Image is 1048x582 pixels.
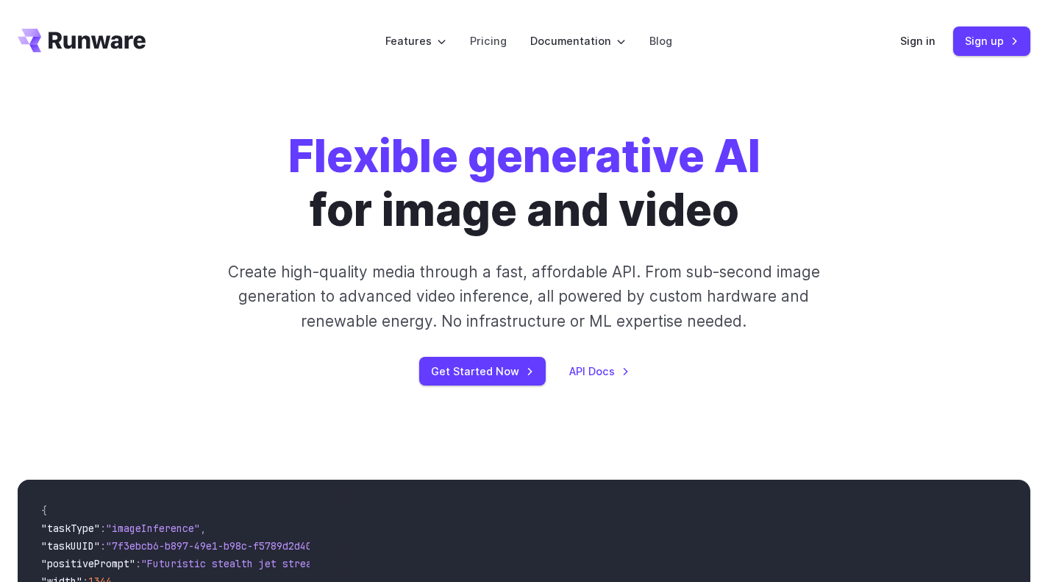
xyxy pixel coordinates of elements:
[419,357,546,386] a: Get Started Now
[100,539,106,553] span: :
[288,129,760,236] h1: for image and video
[18,29,146,52] a: Go to /
[106,522,200,535] span: "imageInference"
[569,363,630,380] a: API Docs
[200,260,848,333] p: Create high-quality media through a fast, affordable API. From sub-second image generation to adv...
[41,557,135,570] span: "positivePrompt"
[41,504,47,517] span: {
[135,557,141,570] span: :
[100,522,106,535] span: :
[200,522,206,535] span: ,
[141,557,677,570] span: "Futuristic stealth jet streaking through a neon-lit cityscape with glowing purple exhaust"
[470,32,507,49] a: Pricing
[288,129,760,183] strong: Flexible generative AI
[385,32,446,49] label: Features
[106,539,329,553] span: "7f3ebcb6-b897-49e1-b98c-f5789d2d40d7"
[900,32,935,49] a: Sign in
[530,32,626,49] label: Documentation
[649,32,672,49] a: Blog
[41,522,100,535] span: "taskType"
[953,26,1030,55] a: Sign up
[41,539,100,553] span: "taskUUID"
